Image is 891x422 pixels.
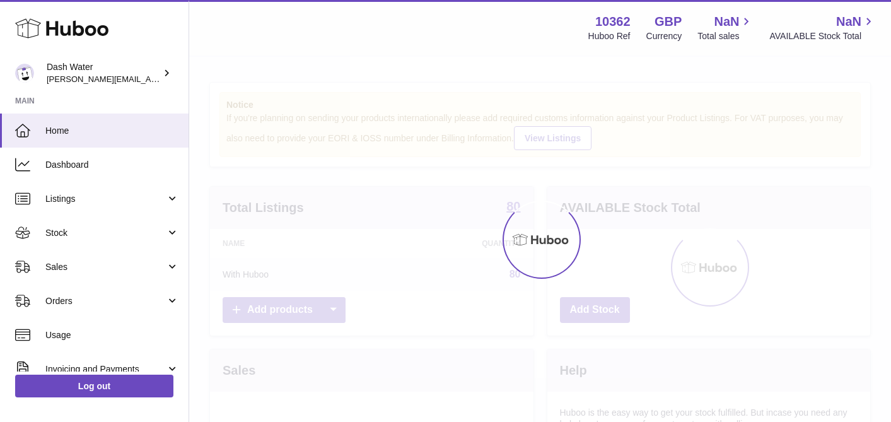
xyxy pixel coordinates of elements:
[45,329,179,341] span: Usage
[595,13,631,30] strong: 10362
[769,13,876,42] a: NaN AVAILABLE Stock Total
[45,363,166,375] span: Invoicing and Payments
[714,13,739,30] span: NaN
[769,30,876,42] span: AVAILABLE Stock Total
[697,30,754,42] span: Total sales
[45,193,166,205] span: Listings
[836,13,861,30] span: NaN
[15,375,173,397] a: Log out
[45,295,166,307] span: Orders
[697,13,754,42] a: NaN Total sales
[655,13,682,30] strong: GBP
[45,125,179,137] span: Home
[47,74,253,84] span: [PERSON_NAME][EMAIL_ADDRESS][DOMAIN_NAME]
[646,30,682,42] div: Currency
[47,61,160,85] div: Dash Water
[45,261,166,273] span: Sales
[15,64,34,83] img: james@dash-water.com
[45,227,166,239] span: Stock
[588,30,631,42] div: Huboo Ref
[45,159,179,171] span: Dashboard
